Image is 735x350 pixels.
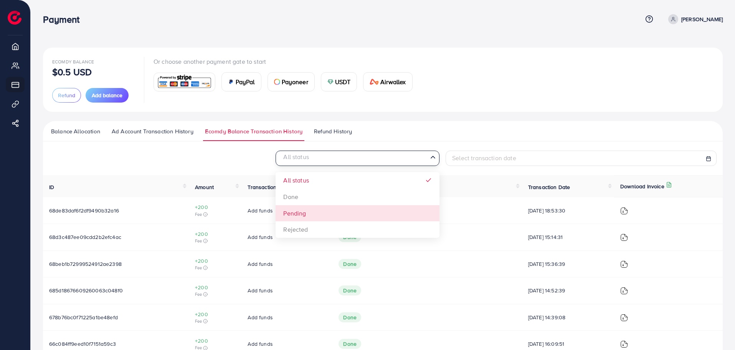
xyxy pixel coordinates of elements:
img: ic-download-invoice.1f3c1b55.svg [620,314,628,322]
span: Add funds [248,340,273,348]
img: card [370,79,379,85]
span: Add funds [248,287,273,294]
span: Ad Account Transaction History [112,127,193,136]
span: +200 [195,230,235,238]
span: [DATE] 16:09:51 [528,340,608,348]
span: 66c084ff9eed10f7151a59c3 [49,340,116,348]
a: cardAirwallex [363,72,412,91]
span: Add balance [92,91,122,99]
span: Transaction Date [528,183,570,191]
span: Add funds [248,260,273,268]
span: +200 [195,337,235,345]
span: 68beb1b72999524912ae2398 [49,260,122,268]
a: cardPayoneer [268,72,315,91]
img: ic-download-invoice.1f3c1b55.svg [620,340,628,348]
span: +200 [195,257,235,265]
span: Airwallex [380,77,406,86]
span: [DATE] 14:52:39 [528,287,608,294]
span: Fee [195,318,235,324]
span: +200 [195,310,235,318]
button: Add balance [86,88,129,103]
span: Done [339,259,361,269]
span: [DATE] 14:39:08 [528,314,608,321]
span: Ecomdy Balance Transaction History [205,127,302,136]
a: card [154,73,215,91]
span: 685d18676609260063c048f0 [49,287,123,294]
span: [DATE] 18:53:30 [528,207,608,214]
img: ic-download-invoice.1f3c1b55.svg [620,260,628,268]
a: [PERSON_NAME] [665,14,723,24]
img: card [228,79,234,85]
p: $0.5 USD [52,67,92,76]
img: card [274,79,280,85]
a: cardUSDT [321,72,357,91]
img: logo [8,11,21,25]
button: Refund [52,88,81,103]
span: Balance Allocation [51,127,100,136]
input: Search for option [279,153,427,165]
span: Payoneer [282,77,308,86]
span: 68de83daf6f2df9490b32a16 [49,207,119,214]
p: Download Invoice [620,182,664,191]
span: Add funds [248,314,273,321]
li: All status [276,172,439,189]
span: USDT [335,77,351,86]
span: [DATE] 15:36:39 [528,260,608,268]
span: Fee [195,238,235,244]
span: Amount [195,183,214,191]
iframe: To enrich screen reader interactions, please activate Accessibility in Grammarly extension settings [702,315,729,344]
h3: Payment [43,14,86,25]
span: Done [339,312,361,322]
span: Ecomdy Balance [52,58,94,65]
span: +200 [195,203,235,211]
span: Done [339,285,361,295]
span: Fee [195,211,235,217]
li: Pending [276,205,439,222]
span: PayPal [236,77,255,86]
span: [DATE] 15:14:31 [528,233,608,241]
span: Fee [195,265,235,271]
li: Done [276,189,439,205]
p: Or choose another payment gate to start [154,57,419,66]
span: Add funds [248,207,273,214]
span: +200 [195,284,235,291]
span: Select transaction date [452,154,516,162]
img: ic-download-invoice.1f3c1b55.svg [620,234,628,241]
img: card [156,74,213,90]
li: Rejected [276,221,439,238]
img: ic-download-invoice.1f3c1b55.svg [620,287,628,295]
span: All status [282,151,311,163]
img: card [327,79,334,85]
p: [PERSON_NAME] [681,15,723,24]
span: Add funds [248,233,273,241]
span: Fee [195,291,235,297]
span: 678b76bc0f71225a1be48efd [49,314,118,321]
span: ID [49,183,54,191]
span: 68d3c487ee09cdd2b2efc4ac [49,233,121,241]
span: Transaction type [248,183,289,191]
span: Refund [58,91,75,99]
div: Search for option [276,151,439,166]
span: Refund History [314,127,352,136]
img: ic-download-invoice.1f3c1b55.svg [620,207,628,215]
a: cardPayPal [221,72,261,91]
span: Done [339,339,361,349]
